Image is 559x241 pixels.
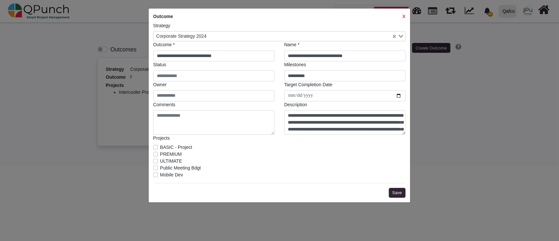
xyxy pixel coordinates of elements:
legend: Strategy [153,22,405,31]
span: Public Meeting Bdgt [160,165,201,171]
label: Outcome [153,13,173,20]
strong: X [402,14,405,19]
legend: Description [284,101,405,110]
button: Save [389,188,405,198]
legend: Milestones [284,61,405,70]
span: BASIC - Project [160,145,192,150]
legend: Name * [284,41,405,50]
input: Search for option [209,33,391,40]
legend: Outcome * [153,41,274,50]
div: Search for option [153,31,405,42]
span: ULTIMATE [160,158,182,164]
legend: Comments [153,101,274,110]
span: PREMIUM [160,151,182,157]
button: Clear Selected [393,33,396,40]
span: Mobile Dev [160,172,183,177]
legend: Projects [153,135,405,144]
span: Corporate Strategy 2024 [155,33,208,40]
legend: Target Completion Date [284,81,405,90]
legend: Owner [153,81,274,90]
legend: Status [153,61,274,70]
